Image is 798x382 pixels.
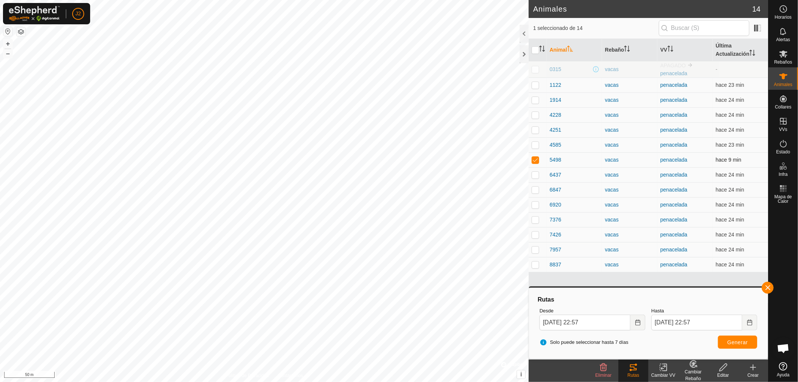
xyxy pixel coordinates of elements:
th: Animal [547,39,602,61]
span: 6847 [550,186,561,194]
div: Cambiar Rebaño [678,369,708,382]
div: vacas [605,96,654,104]
a: penacelada [660,97,687,103]
span: 1 oct 2025, 22:33 [716,247,744,253]
span: 1 oct 2025, 22:47 [716,157,741,163]
p-sorticon: Activar para ordenar [624,47,630,53]
span: VVs [779,127,787,132]
a: penacelada [660,187,687,193]
span: Generar [727,339,748,345]
a: penacelada [660,262,687,268]
button: Choose Date [630,315,645,330]
div: vacas [605,126,654,134]
div: vacas [605,156,654,164]
div: vacas [605,201,654,209]
a: penacelada [660,232,687,238]
th: Última Actualización [713,39,768,61]
span: 0315 [550,65,561,73]
span: Collares [775,105,791,109]
label: Desde [539,307,645,315]
th: VV [657,39,713,61]
input: Buscar (S) [659,20,749,36]
span: 6920 [550,201,561,209]
span: 1 oct 2025, 22:32 [716,232,744,238]
span: 1 oct 2025, 22:33 [716,217,744,223]
span: Alertas [776,37,790,42]
span: 7957 [550,246,561,254]
span: 1 oct 2025, 22:32 [716,172,744,178]
span: 14 [752,3,761,15]
span: 1122 [550,81,561,89]
img: hasta [687,62,693,68]
div: vacas [605,81,654,89]
a: penacelada [660,157,687,163]
button: i [517,370,525,379]
span: 1 oct 2025, 22:32 [716,262,744,268]
span: 1 oct 2025, 22:33 [716,82,744,88]
div: vacas [605,111,654,119]
span: 5498 [550,156,561,164]
span: Animales [774,82,792,87]
div: vacas [605,141,654,149]
span: 1 oct 2025, 22:32 [716,202,744,208]
p-sorticon: Activar para ordenar [539,47,545,53]
span: 1 oct 2025, 22:33 [716,142,744,148]
span: 1 oct 2025, 22:32 [716,97,744,103]
div: Crear [738,372,768,379]
button: – [3,49,12,58]
span: 1 oct 2025, 22:32 [716,127,744,133]
a: penacelada [660,82,687,88]
span: 1 seleccionado de 14 [533,24,659,32]
label: Hasta [651,307,757,315]
a: penacelada [660,112,687,118]
span: J2 [76,10,81,18]
button: + [3,39,12,48]
p-sorticon: Activar para ordenar [749,51,755,57]
button: Choose Date [742,315,757,330]
div: vacas [605,186,654,194]
p-sorticon: Activar para ordenar [667,47,673,53]
span: Horarios [775,15,792,19]
div: Rutas [618,372,648,379]
th: Rebaño [602,39,657,61]
span: 1914 [550,96,561,104]
span: Eliminar [595,373,611,378]
button: Restablecer Mapa [3,27,12,36]
a: penacelada [660,142,687,148]
p-sorticon: Activar para ordenar [567,47,573,53]
span: 7426 [550,231,561,239]
a: penacelada [660,247,687,253]
img: Logo Gallagher [9,6,60,21]
span: 4585 [550,141,561,149]
span: 6437 [550,171,561,179]
span: Estado [776,150,790,154]
div: vacas [605,246,654,254]
a: penacelada [660,70,687,76]
span: 8837 [550,261,561,269]
span: Rebaños [774,60,792,64]
span: Solo puede seleccionar hasta 7 días [539,339,629,346]
span: Infra [779,172,788,177]
span: 1 oct 2025, 22:32 [716,187,744,193]
a: Contáctenos [278,372,303,379]
div: Chat abierto [772,337,795,360]
button: Capas del Mapa [16,27,25,36]
span: 7376 [550,216,561,224]
div: vacas [605,231,654,239]
span: - [716,66,718,72]
span: Ayuda [777,373,790,377]
a: penacelada [660,217,687,223]
div: Editar [708,372,738,379]
span: APAGADO [660,62,686,68]
h2: Animales [533,4,752,13]
span: 4228 [550,111,561,119]
div: vacas [605,65,654,73]
div: Cambiar VV [648,372,678,379]
div: vacas [605,261,654,269]
button: Generar [718,336,757,349]
a: penacelada [660,202,687,208]
span: 1 oct 2025, 22:32 [716,112,744,118]
span: i [520,371,522,378]
div: Rutas [536,295,760,304]
a: penacelada [660,172,687,178]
